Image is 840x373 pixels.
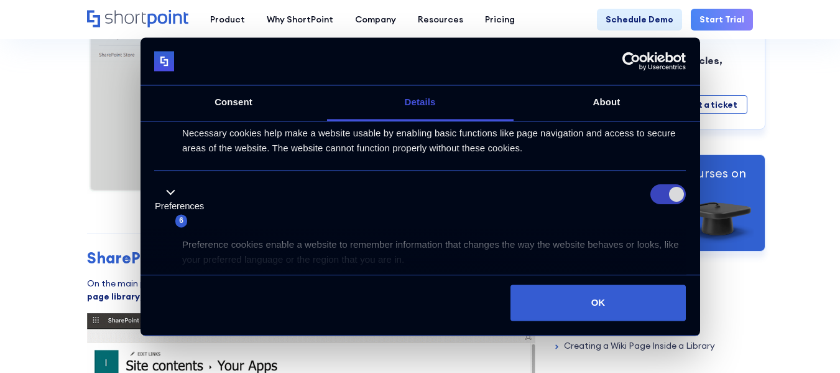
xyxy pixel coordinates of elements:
a: Creating a Wiki Page Inside a Library [564,339,715,352]
div: Company [355,13,396,26]
button: Preferences (6) [154,185,211,229]
div: Resources [418,13,463,26]
a: Usercentrics Cookiebot - opens in a new window [577,52,686,70]
label: Preferences [155,199,204,214]
iframe: Chat Widget [616,229,840,373]
div: Pricing [485,13,515,26]
h3: SharePoint Modern Team site [87,249,535,267]
div: Necessary cookies help make a website usable by enabling basic functions like page navigation and... [154,117,686,156]
button: OK [510,285,686,321]
span: 6 [175,215,187,227]
p: On the main page of your site, please click the button and select from the drop-down list. Find ,... [87,277,535,303]
a: Submit a ticket [663,95,747,114]
a: Product [199,9,256,31]
a: About [514,86,700,121]
a: Schedule Demo [597,9,682,31]
a: Details [327,86,514,121]
div: Product [210,13,245,26]
a: Home [87,10,188,29]
a: Pricing [474,9,525,31]
a: Company [344,9,407,31]
a: Start Trial [691,9,753,31]
a: Why ShortPoint [256,9,344,31]
a: Resources [407,9,474,31]
div: Why ShortPoint [267,13,333,26]
img: logo [154,51,174,71]
a: Consent [141,86,327,121]
div: Preference cookies enable a website to remember information that changes the way the website beha... [154,228,686,267]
